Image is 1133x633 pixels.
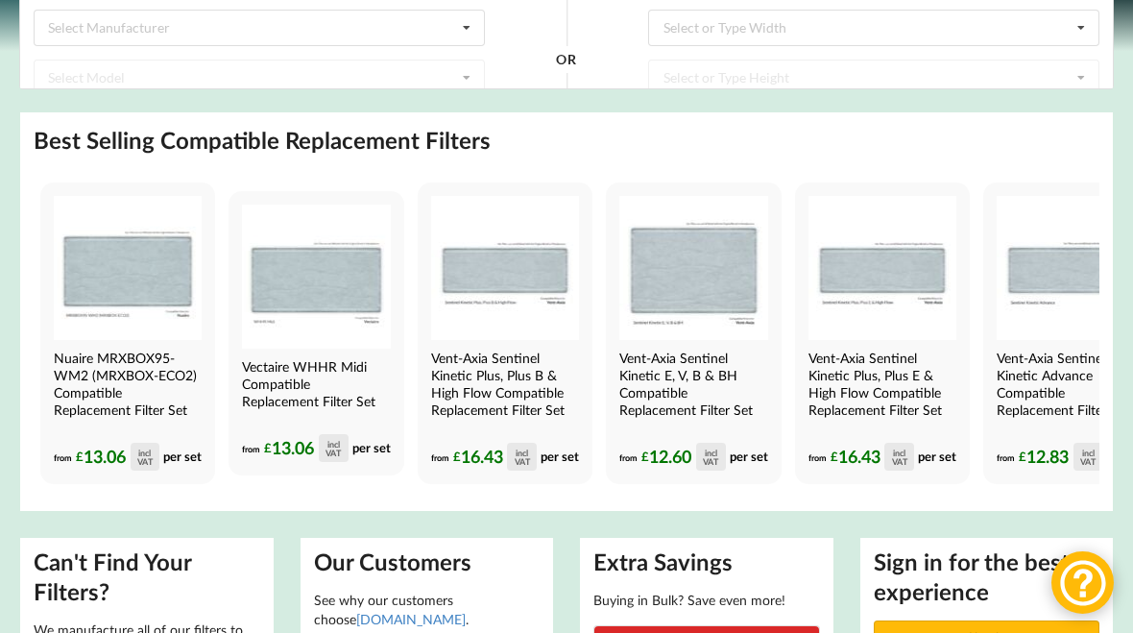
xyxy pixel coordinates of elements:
[808,350,952,419] h4: Vent-Axia Sentinel Kinetic Plus, Plus E & High Flow Compatible Replacement Filter Set
[893,449,905,457] div: incl
[264,437,272,459] span: £
[619,452,638,463] span: from
[892,457,907,466] div: VAT
[641,443,725,470] div: 12.60
[76,446,84,468] span: £
[54,452,72,463] span: from
[325,449,341,457] div: VAT
[14,14,466,37] h3: Find by Manufacturer and Model
[163,449,202,464] span: per set
[730,449,768,464] span: per set
[541,449,579,464] span: per set
[593,548,820,577] h2: Extra Savings
[327,440,340,449] div: incl
[138,449,151,457] div: incl
[137,457,153,466] div: VAT
[874,548,1100,607] h2: Sign in for the best experience
[1082,449,1095,457] div: incl
[264,434,348,461] div: 13.06
[808,196,956,340] img: Vent-Axia Sentinel Kinetic Plus E & High Flow Compatible MVHR Filter Replacement Set from MVHR.shop
[795,183,970,484] a: Vent-Axia Sentinel Kinetic Plus E & High Flow Compatible MVHR Filter Replacement Set from MVHR.sh...
[29,61,151,75] div: Select Manufacturer
[644,61,767,75] div: Select or Type Width
[1080,457,1096,466] div: VAT
[1019,443,1102,470] div: 12.83
[314,548,541,577] h2: Our Customers
[356,611,466,627] a: [DOMAIN_NAME]
[418,183,592,484] a: Vent-Axia Sentinel Kinetic Plus, Plus B & High Flow Compatible MVHR Filter Replacement Set from M...
[40,183,215,484] a: Nuaire MRXBOX95-WM2 Compatible MVHR Filter Replacement Set from MVHR.shop Nuaire MRXBOX95-WM2 (MR...
[314,591,541,629] p: See why our customers choose .
[76,443,159,470] div: 13.06
[619,350,763,419] h4: Vent-Axia Sentinel Kinetic E, V, B & BH Compatible Replacement Filter Set
[453,446,461,468] span: £
[431,452,449,463] span: from
[54,350,198,419] h4: Nuaire MRXBOX95-WM2 (MRXBOX-ECO2) Compatible Replacement Filter Set
[54,196,202,340] img: Nuaire MRXBOX95-WM2 Compatible MVHR Filter Replacement Set from MVHR.shop
[515,457,530,466] div: VAT
[34,548,260,607] h2: Can't Find Your Filters?
[352,440,391,455] span: per set
[431,196,579,340] img: Vent-Axia Sentinel Kinetic Plus, Plus B & High Flow Compatible MVHR Filter Replacement Set from M...
[629,14,1080,37] h3: Find by Dimensions (Millimeters)
[242,205,390,349] img: Vectaire WHHR Midi Compatible MVHR Filter Replacement Set from MVHR.shop
[1019,446,1026,468] span: £
[537,100,557,199] div: OR
[703,457,718,466] div: VAT
[705,449,717,457] div: incl
[606,183,781,484] a: Vent-Axia Sentinel Kinetic E, V, B & BH Compatible MVHR Filter Replacement Set from MVHR.shop Ven...
[997,452,1015,463] span: from
[831,443,914,470] div: 16.43
[229,191,403,475] a: Vectaire WHHR Midi Compatible MVHR Filter Replacement Set from MVHR.shop Vectaire WHHR Midi Compa...
[641,446,649,468] span: £
[431,350,575,419] h4: Vent-Axia Sentinel Kinetic Plus, Plus B & High Flow Compatible Replacement Filter Set
[619,196,767,340] img: Vent-Axia Sentinel Kinetic E, V, B & BH Compatible MVHR Filter Replacement Set from MVHR.shop
[242,358,386,410] h4: Vectaire WHHR Midi Compatible Replacement Filter Set
[808,452,827,463] span: from
[453,443,537,470] div: 16.43
[34,126,491,156] h2: Best Selling Compatible Replacement Filters
[593,591,820,610] p: Buying in Bulk? Save even more!
[831,446,838,468] span: £
[242,444,260,454] span: from
[918,449,956,464] span: per set
[516,449,528,457] div: incl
